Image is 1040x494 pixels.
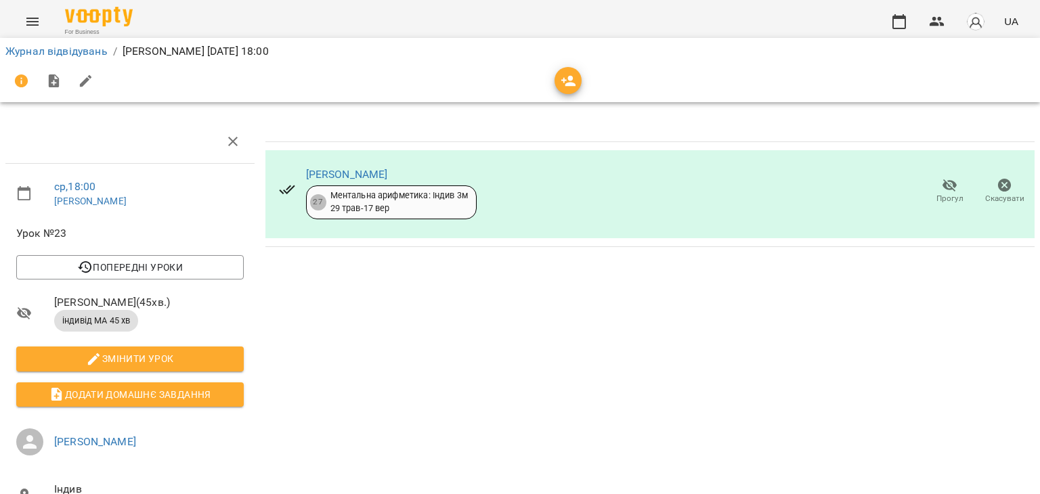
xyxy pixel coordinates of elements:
[16,382,244,407] button: Додати домашнє завдання
[123,43,269,60] p: [PERSON_NAME] [DATE] 18:00
[5,45,108,58] a: Журнал відвідувань
[16,346,244,371] button: Змінити урок
[985,193,1024,204] span: Скасувати
[16,5,49,38] button: Menu
[27,351,233,367] span: Змінити урок
[16,255,244,279] button: Попередні уроки
[922,173,977,210] button: Прогул
[65,7,133,26] img: Voopty Logo
[306,168,388,181] a: [PERSON_NAME]
[977,173,1032,210] button: Скасувати
[999,9,1024,34] button: UA
[1004,14,1018,28] span: UA
[54,196,127,206] a: [PERSON_NAME]
[310,194,326,210] div: 27
[5,43,1035,60] nav: breadcrumb
[54,180,95,193] a: ср , 18:00
[54,294,244,311] span: [PERSON_NAME] ( 45 хв. )
[16,225,244,242] span: Урок №23
[27,386,233,403] span: Додати домашнє завдання
[54,435,136,448] a: [PERSON_NAME]
[330,189,468,215] div: Ментальна арифметика: Індив 3м 29 трав - 17 вер
[54,315,138,327] span: індивід МА 45 хв
[936,193,963,204] span: Прогул
[65,28,133,37] span: For Business
[113,43,117,60] li: /
[27,259,233,275] span: Попередні уроки
[966,12,985,31] img: avatar_s.png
